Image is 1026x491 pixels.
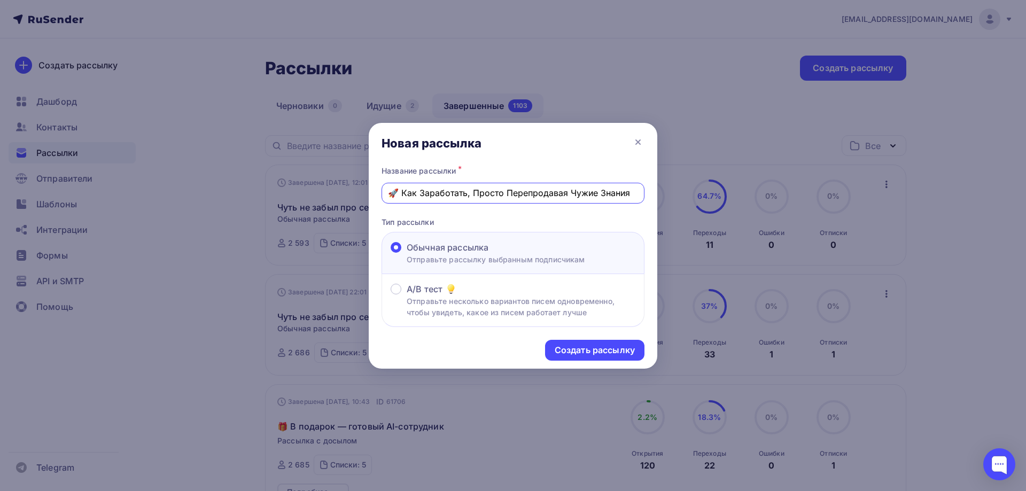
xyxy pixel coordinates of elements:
p: Отправьте несколько вариантов писем одновременно, чтобы увидеть, какое из писем работает лучше [407,295,635,318]
span: Обычная рассылка [407,241,488,254]
p: Тип рассылки [382,216,644,228]
div: Создать рассылку [555,344,635,356]
div: Новая рассылка [382,136,481,151]
span: A/B тест [407,283,442,295]
p: Отправьте рассылку выбранным подписчикам [407,254,585,265]
input: Придумайте название рассылки [388,186,639,199]
div: Название рассылки [382,163,644,178]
